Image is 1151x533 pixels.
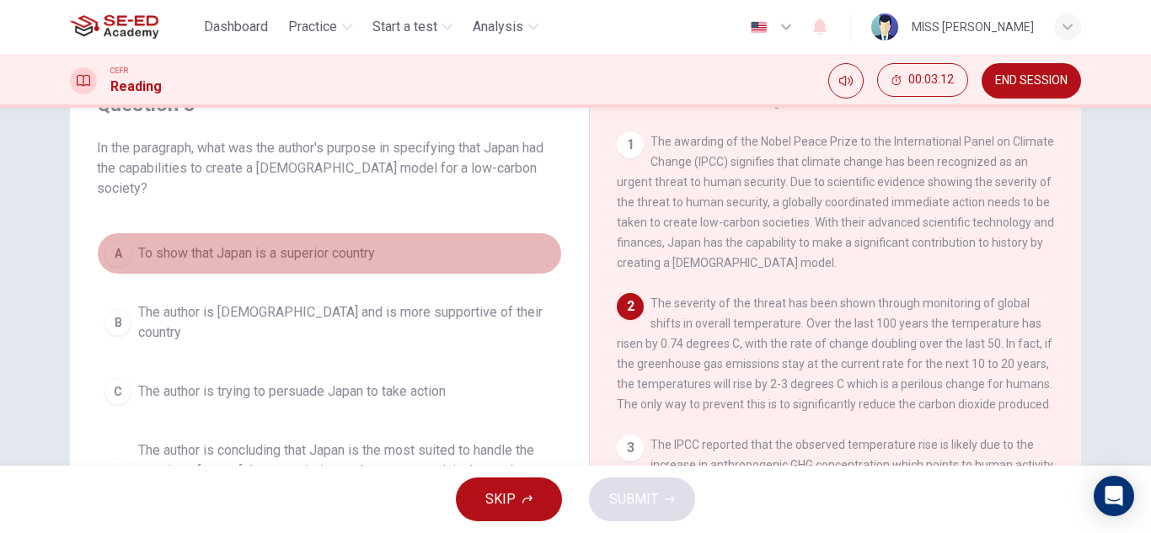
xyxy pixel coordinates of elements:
div: C [104,378,131,405]
span: The author is [DEMOGRAPHIC_DATA] and is more supportive of their country [138,302,554,343]
button: Analysis [466,12,545,42]
span: Analysis [473,17,523,37]
div: Mute [828,63,864,99]
img: Profile picture [871,13,898,40]
span: Start a test [372,17,437,37]
button: SKIP [456,477,562,521]
button: Dashboard [197,12,275,42]
img: SE-ED Academy logo [70,10,158,44]
span: The awarding of the Nobel Peace Prize to the International Panel on Climate Change (IPCC) signifi... [617,135,1054,269]
div: D [104,457,131,484]
button: Start a test [366,12,459,42]
span: Dashboard [204,17,268,37]
button: DThe author is concluding that Japan is the most suited to handle the creation of one of these so... [97,433,562,509]
span: CEFR [110,65,128,77]
img: en [748,21,769,34]
div: B [104,309,131,336]
div: 2 [617,293,644,320]
span: The author is concluding that Japan is the most suited to handle the creation of one of these soc... [138,440,554,501]
div: A [104,240,131,267]
span: In the paragraph, what was the author's purpose in specifying that Japan had the capabilities to ... [97,138,562,199]
span: The author is trying to persuade Japan to take action [138,381,446,402]
span: SKIP [485,488,516,511]
button: 00:03:12 [877,63,968,97]
span: The severity of the threat has been shown through monitoring of global shifts in overall temperat... [617,296,1052,411]
button: BThe author is [DEMOGRAPHIC_DATA] and is more supportive of their country [97,295,562,350]
div: MISS [PERSON_NAME] [912,17,1034,37]
div: 1 [617,131,644,158]
span: Practice [288,17,337,37]
button: ATo show that Japan is a superior country [97,232,562,274]
div: Open Intercom Messenger [1094,476,1134,516]
a: SE-ED Academy logo [70,10,197,44]
div: 3 [617,434,644,461]
button: END SESSION [982,63,1081,99]
h1: Reading [110,77,162,97]
button: Practice [281,12,359,42]
span: To show that Japan is a superior country [138,243,375,264]
span: END SESSION [995,74,1068,88]
button: CThe author is trying to persuade Japan to take action [97,370,562,413]
div: Hide [877,63,968,99]
span: 00:03:12 [908,73,954,87]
